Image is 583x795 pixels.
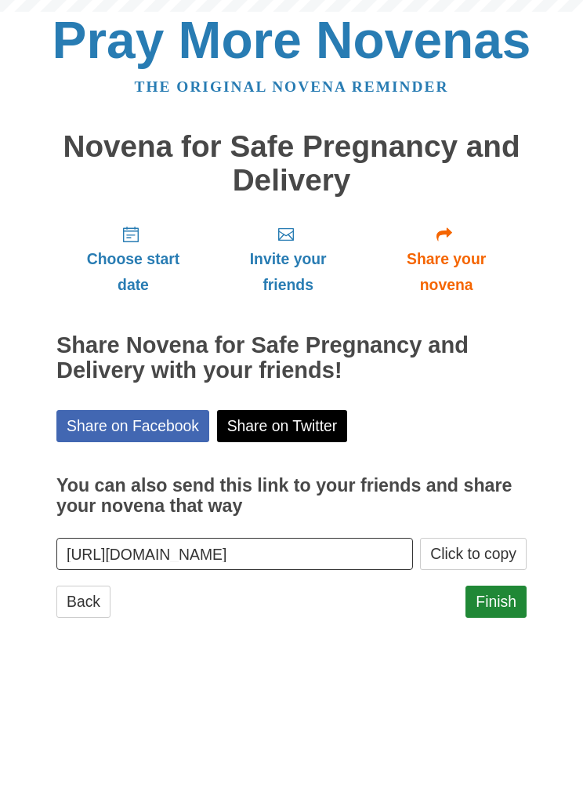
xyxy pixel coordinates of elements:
a: Choose start date [56,212,210,306]
h3: You can also send this link to your friends and share your novena that way [56,476,527,516]
a: The original novena reminder [135,78,449,95]
a: Invite your friends [210,212,366,306]
span: Invite your friends [226,246,350,298]
button: Click to copy [420,538,527,570]
a: Pray More Novenas [53,11,531,69]
a: Share your novena [366,212,527,306]
h1: Novena for Safe Pregnancy and Delivery [56,130,527,197]
a: Finish [465,586,527,618]
span: Choose start date [72,246,194,298]
a: Back [56,586,110,618]
h2: Share Novena for Safe Pregnancy and Delivery with your friends! [56,333,527,383]
a: Share on Twitter [217,410,348,442]
a: Share on Facebook [56,410,209,442]
span: Share your novena [382,246,511,298]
